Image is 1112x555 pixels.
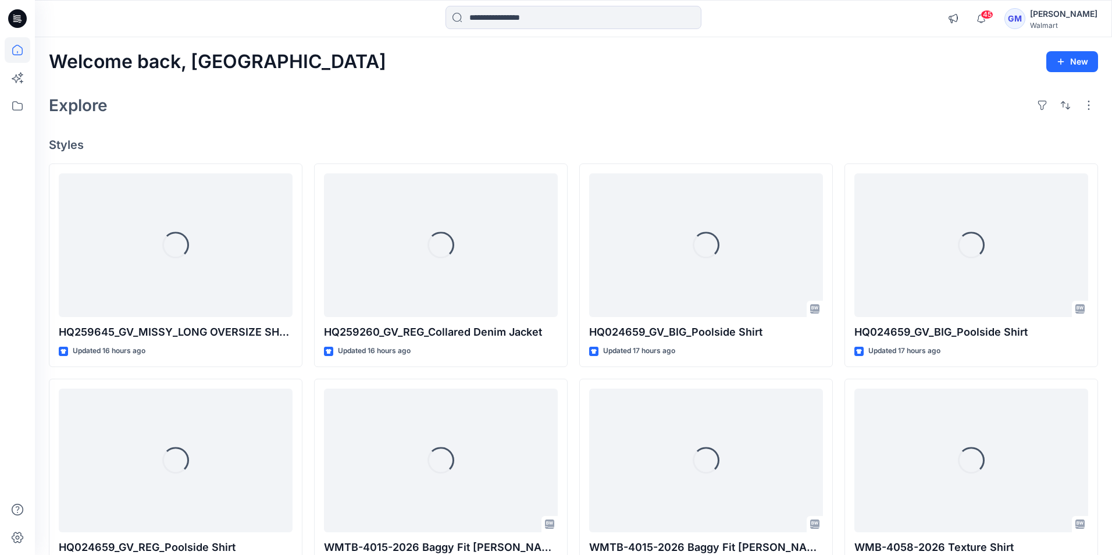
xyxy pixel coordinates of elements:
[49,51,386,73] h2: Welcome back, [GEOGRAPHIC_DATA]
[603,345,675,357] p: Updated 17 hours ago
[49,138,1098,152] h4: Styles
[854,324,1088,340] p: HQ024659_GV_BIG_Poolside Shirt
[49,96,108,115] h2: Explore
[338,345,411,357] p: Updated 16 hours ago
[59,324,293,340] p: HQ259645_GV_MISSY_LONG OVERSIZE SHACKET
[589,324,823,340] p: HQ024659_GV_BIG_Poolside Shirt
[1046,51,1098,72] button: New
[324,324,558,340] p: HQ259260_GV_REG_Collared Denim Jacket
[1004,8,1025,29] div: GM
[868,345,940,357] p: Updated 17 hours ago
[73,345,145,357] p: Updated 16 hours ago
[1030,7,1097,21] div: [PERSON_NAME]
[1030,21,1097,30] div: Walmart
[981,10,993,19] span: 45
